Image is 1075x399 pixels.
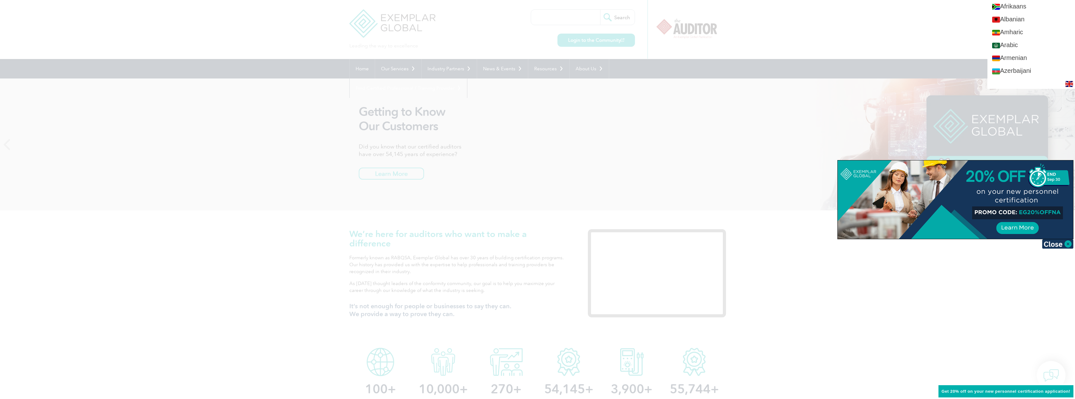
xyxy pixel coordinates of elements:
[992,43,1000,49] img: ar
[987,64,1075,77] a: Azerbaijani
[987,39,1075,51] a: Arabic
[987,78,1075,90] a: Basque
[987,26,1075,39] a: Amharic
[992,17,1000,23] img: sq
[992,30,1000,36] img: am
[992,56,1000,62] img: hy
[942,389,1070,394] span: Get 20% off on your new personnel certification application!
[992,68,1000,74] img: az
[987,51,1075,64] a: Armenian
[987,13,1075,26] a: Albanian
[1065,81,1073,87] img: en
[1042,239,1073,249] img: Close
[992,4,1000,10] img: af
